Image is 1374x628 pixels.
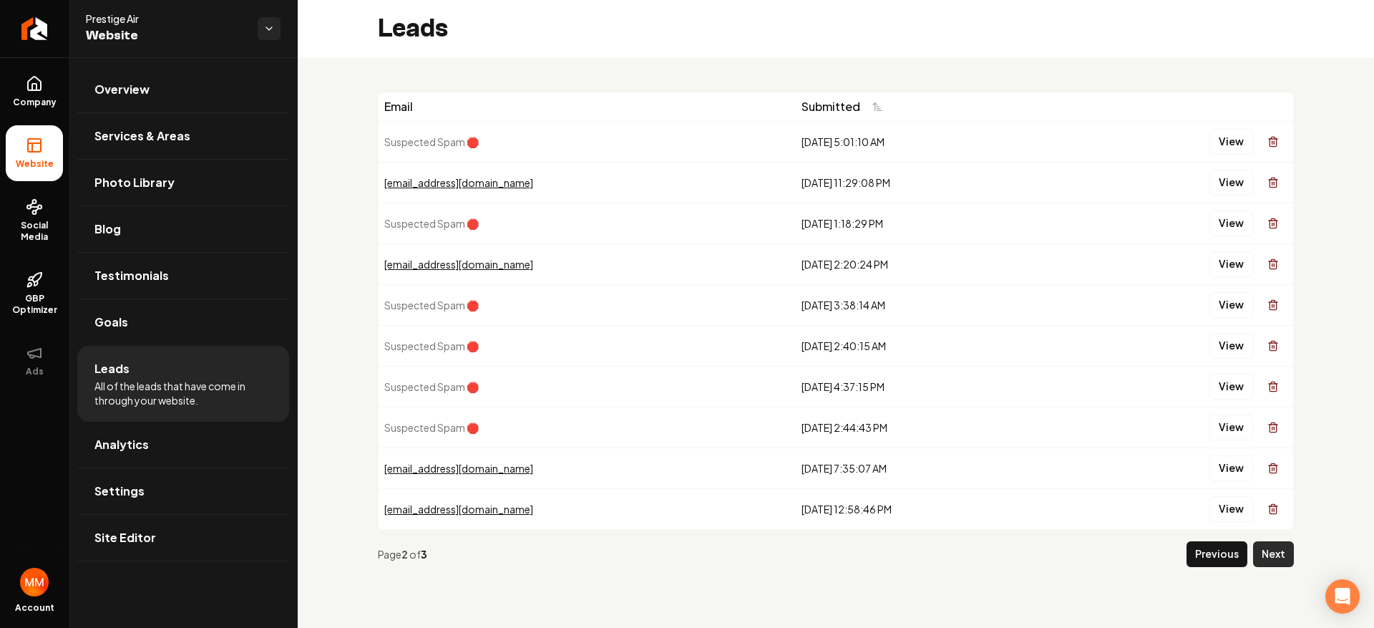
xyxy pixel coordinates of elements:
span: Social Media [6,220,63,243]
button: View [1209,415,1253,440]
div: [EMAIL_ADDRESS][DOMAIN_NAME] [384,175,790,190]
span: Submitted [801,98,860,115]
span: Blog [94,221,121,238]
a: Social Media [6,187,63,254]
div: [DATE] 3:38:14 AM [801,298,1055,312]
span: Page [378,548,401,561]
button: View [1209,251,1253,277]
div: [DATE] 2:44:43 PM [801,420,1055,435]
span: Suspected Spam 🛑 [384,299,479,311]
button: View [1209,333,1253,359]
span: Prestige Air [86,11,246,26]
button: Ads [6,333,63,389]
span: Analytics [94,436,149,453]
a: Company [6,64,63,120]
span: Suspected Spam 🛑 [384,421,479,434]
div: [EMAIL_ADDRESS][DOMAIN_NAME] [384,461,790,475]
span: Goals [94,314,128,331]
a: Blog [77,206,289,252]
a: Analytics [77,422,289,468]
a: Services & Areas [77,113,289,159]
strong: 2 [401,548,409,561]
span: Leads [94,360,130,377]
div: [DATE] 1:18:29 PM [801,216,1055,231]
span: Suspected Spam 🛑 [384,380,479,393]
button: Open user button [20,568,49,596]
div: [EMAIL_ADDRESS][DOMAIN_NAME] [384,502,790,516]
button: View [1209,374,1253,400]
h2: Leads [378,14,448,43]
div: [DATE] 4:37:15 PM [801,380,1055,394]
span: All of the leads that have come in through your website. [94,379,272,407]
button: View [1209,455,1253,481]
button: View [1209,170,1253,195]
span: Settings [94,483,145,500]
span: Photo Library [94,174,175,191]
span: Services & Areas [94,127,190,145]
button: View [1209,292,1253,318]
a: Goals [77,299,289,345]
button: View [1209,129,1253,155]
a: Site Editor [77,515,289,561]
div: [DATE] 7:35:07 AM [801,461,1055,475]
span: Company [7,97,62,108]
div: [EMAIL_ADDRESS][DOMAIN_NAME] [384,257,790,271]
div: [DATE] 2:20:24 PM [801,257,1055,271]
span: Overview [94,81,150,98]
button: View [1209,211,1253,236]
a: Testimonials [77,253,289,299]
span: Website [10,158,59,170]
span: Site Editor [94,529,156,546]
span: Account [15,602,54,614]
a: GBP Optimizer [6,260,63,327]
div: [DATE] 11:29:08 PM [801,175,1055,190]
a: Settings [77,468,289,514]
span: GBP Optimizer [6,293,63,316]
div: Email [384,98,790,115]
button: Next [1253,541,1294,567]
a: Photo Library [77,160,289,206]
button: Previous [1187,541,1247,567]
button: Submitted [801,94,892,120]
div: [DATE] 12:58:46 PM [801,502,1055,516]
strong: 3 [421,548,427,561]
img: Matthew Meyer [20,568,49,596]
span: Suspected Spam 🛑 [384,217,479,230]
span: Suspected Spam 🛑 [384,135,479,148]
div: [DATE] 5:01:10 AM [801,135,1055,149]
div: Open Intercom Messenger [1325,579,1360,614]
span: Ads [20,366,49,377]
div: [DATE] 2:40:15 AM [801,339,1055,353]
span: Website [86,26,246,46]
span: of [409,548,421,561]
button: View [1209,496,1253,522]
img: Rebolt Logo [21,17,48,40]
a: Overview [77,67,289,112]
span: Testimonials [94,267,169,284]
span: Suspected Spam 🛑 [384,339,479,352]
